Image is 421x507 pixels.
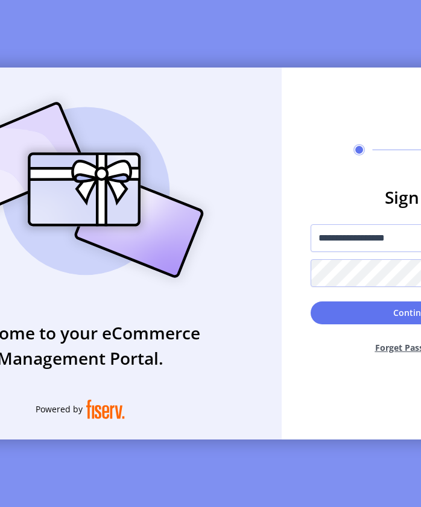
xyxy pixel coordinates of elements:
[36,403,83,415] span: Powered by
